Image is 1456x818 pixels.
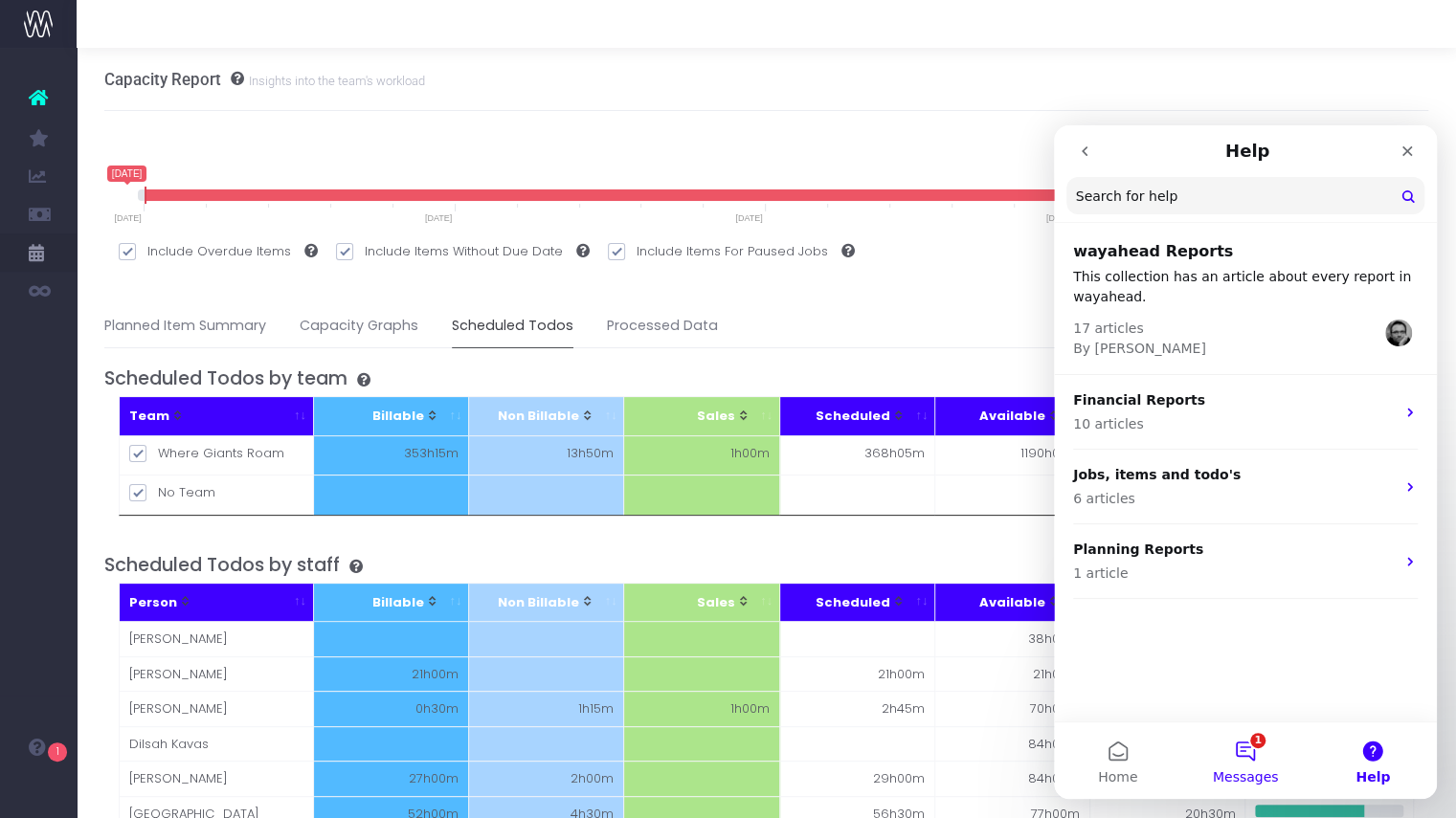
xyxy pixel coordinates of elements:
td: 13h50m [469,435,624,475]
h4: Scheduled Todos by team [104,367,1429,389]
th: Person: activate to sort column ascending [120,584,314,622]
th: Non Billable: activate to sort column ascending [469,584,624,622]
th: Sales: activate to sort column ascending [624,584,779,622]
div: Scheduled [790,407,906,426]
td: 1h00m [624,435,779,475]
td: [PERSON_NAME] [120,621,314,656]
div: Sales [634,407,750,426]
label: Include Items For Paused Jobs [608,242,855,261]
label: Where Giants Roam [129,444,303,463]
small: Insights into the team's workload [244,70,425,89]
td: 38h00m [935,621,1090,656]
iframe: Intercom live chat [1054,125,1437,799]
span: [DATE] [1043,214,1076,223]
td: 368h05m [780,435,935,475]
span: [DATE] [732,214,765,223]
span: [DATE] [422,214,455,223]
div: Team [129,407,284,426]
label: No Team [129,483,303,502]
h3: Capacity Report [104,70,425,89]
div: Non Billable [479,407,594,426]
td: 1h00m [624,691,779,726]
div: Billable [324,593,439,612]
td: 21h00m [935,656,1090,692]
td: 0h30m [314,691,469,726]
th: Non Billable: activate to sort column ascending [469,397,624,435]
td: [PERSON_NAME] [120,691,314,726]
td: [PERSON_NAME] [120,656,314,692]
a: Processed Data [607,304,718,348]
td: 84h00m [935,761,1090,796]
div: Scheduled [790,593,906,612]
th: Scheduled: activate to sort column ascending [780,584,935,622]
div: Sales [634,593,750,612]
label: Include Overdue Items [119,242,318,261]
a: Planned Item Summary [104,304,266,348]
th: Scheduled: activate to sort column ascending [780,397,935,435]
td: 1190h00m [935,435,1090,475]
td: 2h45m [780,691,935,726]
td: 29h00m [780,761,935,796]
td: 21h00m [314,656,469,692]
th: Billable: activate to sort column ascending [314,397,469,435]
td: 21h00m [780,656,935,692]
td: 2h00m [469,761,624,796]
a: Scheduled Todos [452,304,573,348]
span: [DATE] [107,166,146,181]
div: Person [129,593,284,612]
div: Available [945,407,1061,426]
th: Sales: activate to sort column ascending [624,397,779,435]
th: Billable: activate to sort column ascending [314,584,469,622]
span: [DATE] [111,214,144,223]
div: Available [945,593,1061,612]
td: 84h00m [935,726,1090,762]
label: Include Items Without Due Date [336,242,590,261]
td: [PERSON_NAME] [120,761,314,796]
td: 27h00m [314,761,469,796]
td: 1h15m [469,691,624,726]
td: 353h15m [314,435,469,475]
a: Capacity Graphs [300,304,418,348]
h4: Scheduled Todos by staff [104,554,1429,576]
div: Non Billable [479,593,594,612]
td: 70h00m [935,691,1090,726]
span: 1 [48,742,67,762]
div: Billable [324,407,439,426]
th: Available: activate to sort column ascending [935,584,1090,622]
th: Team: activate to sort column ascending [120,397,314,435]
img: images/default_profile_image.png [24,780,53,808]
td: Dilsah Kavas [120,726,314,762]
th: Available: activate to sort column ascending [935,397,1090,435]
